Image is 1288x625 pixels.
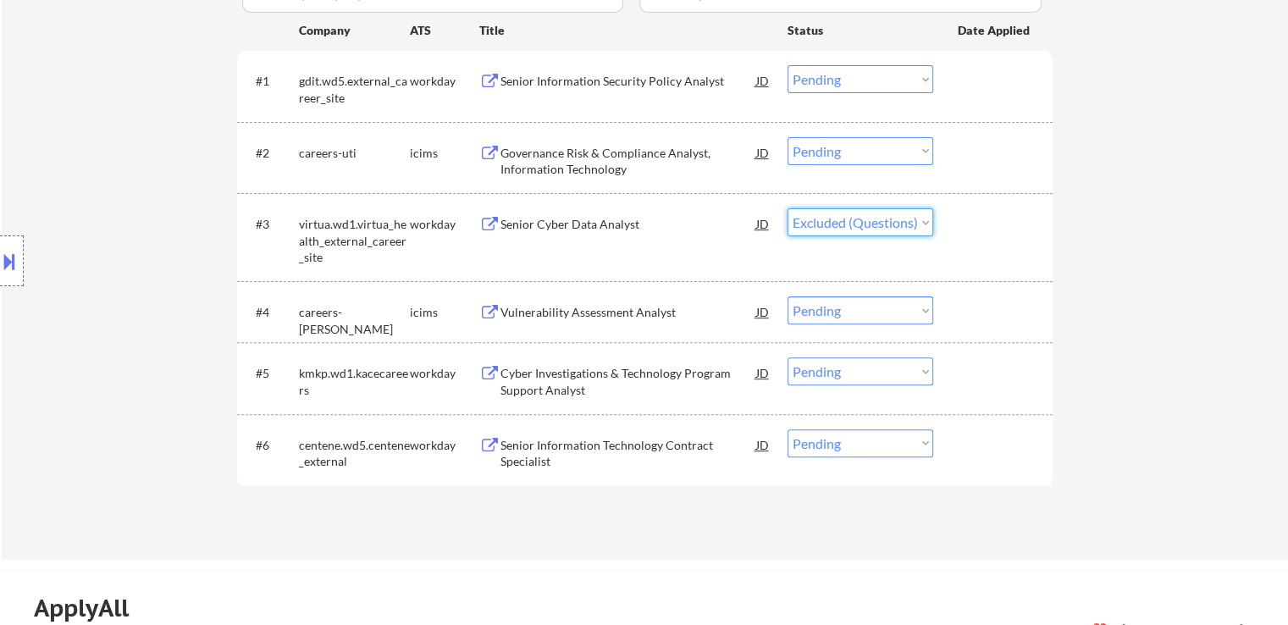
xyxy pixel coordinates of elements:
[479,22,771,39] div: Title
[410,73,479,90] div: workday
[410,365,479,382] div: workday
[299,145,410,162] div: careers-uti
[755,296,771,327] div: JD
[410,22,479,39] div: ATS
[299,216,410,266] div: virtua.wd1.virtua_health_external_career_site
[299,22,410,39] div: Company
[500,365,756,398] div: Cyber Investigations & Technology Program Support Analyst
[788,14,933,45] div: Status
[410,304,479,321] div: icims
[755,208,771,239] div: JD
[755,137,771,168] div: JD
[958,22,1032,39] div: Date Applied
[256,73,285,90] div: #1
[299,437,410,470] div: centene.wd5.centene_external
[410,216,479,233] div: workday
[755,429,771,460] div: JD
[410,145,479,162] div: icims
[410,437,479,454] div: workday
[34,594,148,622] div: ApplyAll
[500,73,756,90] div: Senior Information Security Policy Analyst
[755,65,771,96] div: JD
[299,365,410,398] div: kmkp.wd1.kacecareers
[500,304,756,321] div: Vulnerability Assessment Analyst
[299,73,410,106] div: gdit.wd5.external_career_site
[500,145,756,178] div: Governance Risk & Compliance Analyst, Information Technology
[500,437,756,470] div: Senior Information Technology Contract Specialist
[755,357,771,388] div: JD
[299,304,410,337] div: careers-[PERSON_NAME]
[256,437,285,454] div: #6
[500,216,756,233] div: Senior Cyber Data Analyst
